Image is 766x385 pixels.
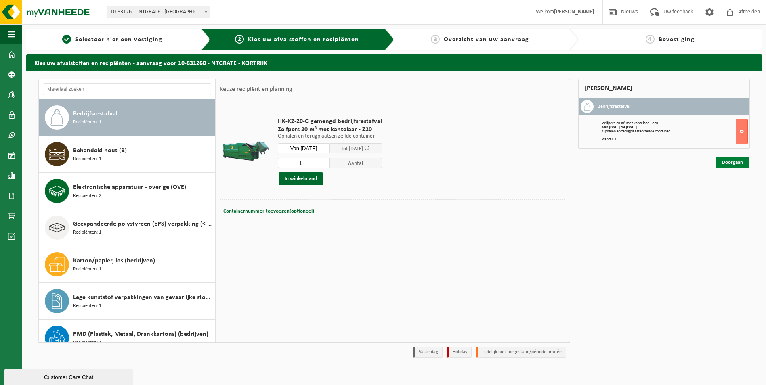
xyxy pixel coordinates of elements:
a: 1Selecteer hier een vestiging [30,35,194,44]
span: Geëxpandeerde polystyreen (EPS) verpakking (< 1 m² per stuk), recycleerbaar [73,219,213,229]
span: Recipiënten: 1 [73,155,101,163]
span: Recipiënten: 2 [73,192,101,200]
span: Lege kunststof verpakkingen van gevaarlijke stoffen [73,293,213,302]
span: tot [DATE] [342,146,363,151]
span: 3 [431,35,440,44]
span: Recipiënten: 1 [73,339,101,347]
li: Tijdelijk niet toegestaan/période limitée [476,347,566,358]
span: 10-831260 - NTGRATE - KORTRIJK [107,6,210,18]
input: Selecteer datum [278,143,330,153]
button: Elektronische apparatuur - overige (OVE) Recipiënten: 2 [39,173,215,209]
span: Recipiënten: 1 [73,229,101,236]
span: Overzicht van uw aanvraag [444,36,529,43]
span: Bedrijfsrestafval [73,109,118,119]
button: Behandeld hout (B) Recipiënten: 1 [39,136,215,173]
button: Karton/papier, los (bedrijven) Recipiënten: 1 [39,246,215,283]
span: Containernummer toevoegen(optioneel) [223,209,314,214]
span: 4 [646,35,655,44]
span: Recipiënten: 1 [73,266,101,273]
span: Aantal [330,158,382,168]
li: Holiday [447,347,472,358]
span: Karton/papier, los (bedrijven) [73,256,155,266]
button: PMD (Plastiek, Metaal, Drankkartons) (bedrijven) Recipiënten: 1 [39,320,215,356]
button: Lege kunststof verpakkingen van gevaarlijke stoffen Recipiënten: 1 [39,283,215,320]
iframe: chat widget [4,367,135,385]
span: 2 [235,35,244,44]
strong: Van [DATE] tot [DATE] [602,125,637,130]
input: Materiaal zoeken [43,83,211,95]
span: Zelfpers 20 m³ met kantelaar - Z20 [278,126,382,134]
span: Kies uw afvalstoffen en recipiënten [248,36,359,43]
span: Bevestiging [659,36,695,43]
h3: Bedrijfsrestafval [598,100,630,113]
span: Recipiënten: 1 [73,302,101,310]
span: Behandeld hout (B) [73,146,127,155]
div: Aantal: 1 [602,138,748,142]
button: Containernummer toevoegen(optioneel) [222,206,315,217]
span: PMD (Plastiek, Metaal, Drankkartons) (bedrijven) [73,329,208,339]
button: Bedrijfsrestafval Recipiënten: 1 [39,99,215,136]
button: In winkelmand [279,172,323,185]
p: Ophalen en terugplaatsen zelfde container [278,134,382,139]
button: Geëxpandeerde polystyreen (EPS) verpakking (< 1 m² per stuk), recycleerbaar Recipiënten: 1 [39,209,215,246]
h2: Kies uw afvalstoffen en recipiënten - aanvraag voor 10-831260 - NTGRATE - KORTRIJK [26,54,762,70]
span: 1 [62,35,71,44]
span: Selecteer hier een vestiging [75,36,162,43]
span: Recipiënten: 1 [73,119,101,126]
div: Ophalen en terugplaatsen zelfde container [602,130,748,134]
span: Zelfpers 20 m³ met kantelaar - Z20 [602,121,658,126]
a: Doorgaan [716,157,749,168]
span: HK-XZ-20-G gemengd bedrijfsrestafval [278,117,382,126]
strong: [PERSON_NAME] [554,9,594,15]
li: Vaste dag [413,347,443,358]
div: [PERSON_NAME] [578,79,750,98]
span: Elektronische apparatuur - overige (OVE) [73,182,186,192]
div: Keuze recipiënt en planning [216,79,296,99]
